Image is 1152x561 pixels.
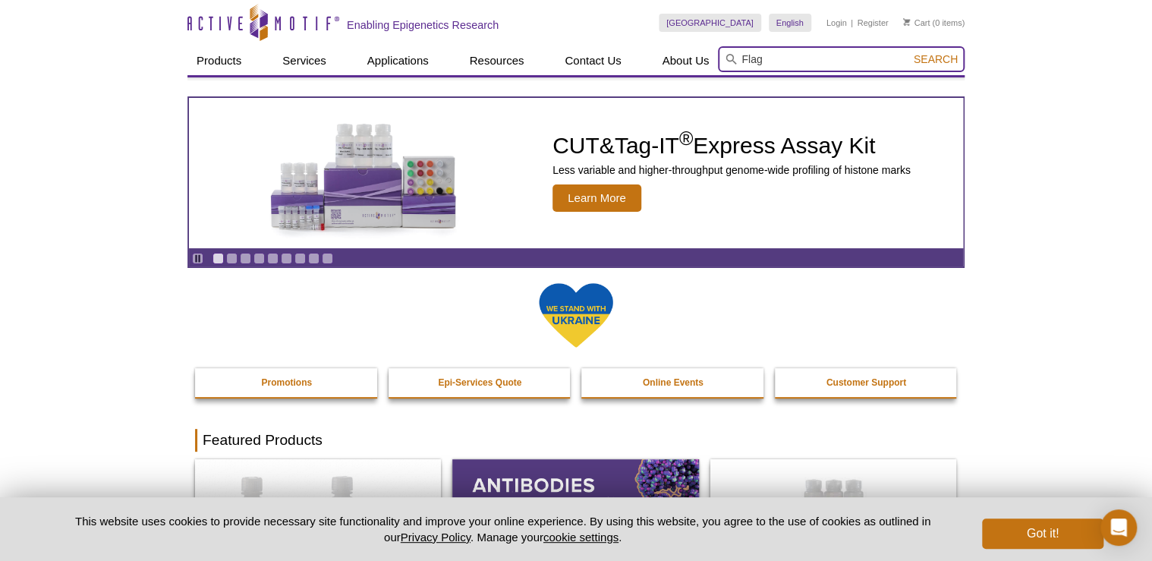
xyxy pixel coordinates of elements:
[775,368,958,397] a: Customer Support
[769,14,811,32] a: English
[659,14,761,32] a: [GEOGRAPHIC_DATA]
[253,253,265,264] a: Go to slide 4
[581,368,765,397] a: Online Events
[226,253,238,264] a: Go to slide 2
[195,429,957,452] h2: Featured Products
[556,46,630,75] a: Contact Us
[267,253,279,264] a: Go to slide 5
[189,98,963,248] a: CUT&Tag-IT Express Assay Kit CUT&Tag-IT®Express Assay Kit Less variable and higher-throughput gen...
[240,253,251,264] a: Go to slide 3
[238,90,489,257] img: CUT&Tag-IT Express Assay Kit
[212,253,224,264] a: Go to slide 1
[1100,509,1137,546] div: Open Intercom Messenger
[358,46,438,75] a: Applications
[679,128,693,149] sup: ®
[643,377,703,388] strong: Online Events
[903,17,930,28] a: Cart
[543,531,618,544] button: cookie settings
[347,18,499,32] h2: Enabling Epigenetics Research
[552,184,641,212] span: Learn More
[195,368,379,397] a: Promotions
[718,46,965,72] input: Keyword, Cat. No.
[552,163,911,177] p: Less variable and higher-throughput genome-wide profiling of histone marks
[909,52,962,66] button: Search
[903,18,910,26] img: Your Cart
[903,14,965,32] li: (0 items)
[851,14,853,32] li: |
[294,253,306,264] a: Go to slide 7
[273,46,335,75] a: Services
[538,282,614,349] img: We Stand With Ukraine
[826,17,847,28] a: Login
[187,46,250,75] a: Products
[281,253,292,264] a: Go to slide 6
[826,377,906,388] strong: Customer Support
[914,53,958,65] span: Search
[982,518,1103,549] button: Got it!
[189,98,963,248] article: CUT&Tag-IT Express Assay Kit
[322,253,333,264] a: Go to slide 9
[552,134,911,157] h2: CUT&Tag-IT Express Assay Kit
[461,46,534,75] a: Resources
[857,17,888,28] a: Register
[192,253,203,264] a: Toggle autoplay
[653,46,719,75] a: About Us
[438,377,521,388] strong: Epi-Services Quote
[261,377,312,388] strong: Promotions
[401,531,471,544] a: Privacy Policy
[389,368,572,397] a: Epi-Services Quote
[308,253,319,264] a: Go to slide 8
[49,513,957,545] p: This website uses cookies to provide necessary site functionality and improve your online experie...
